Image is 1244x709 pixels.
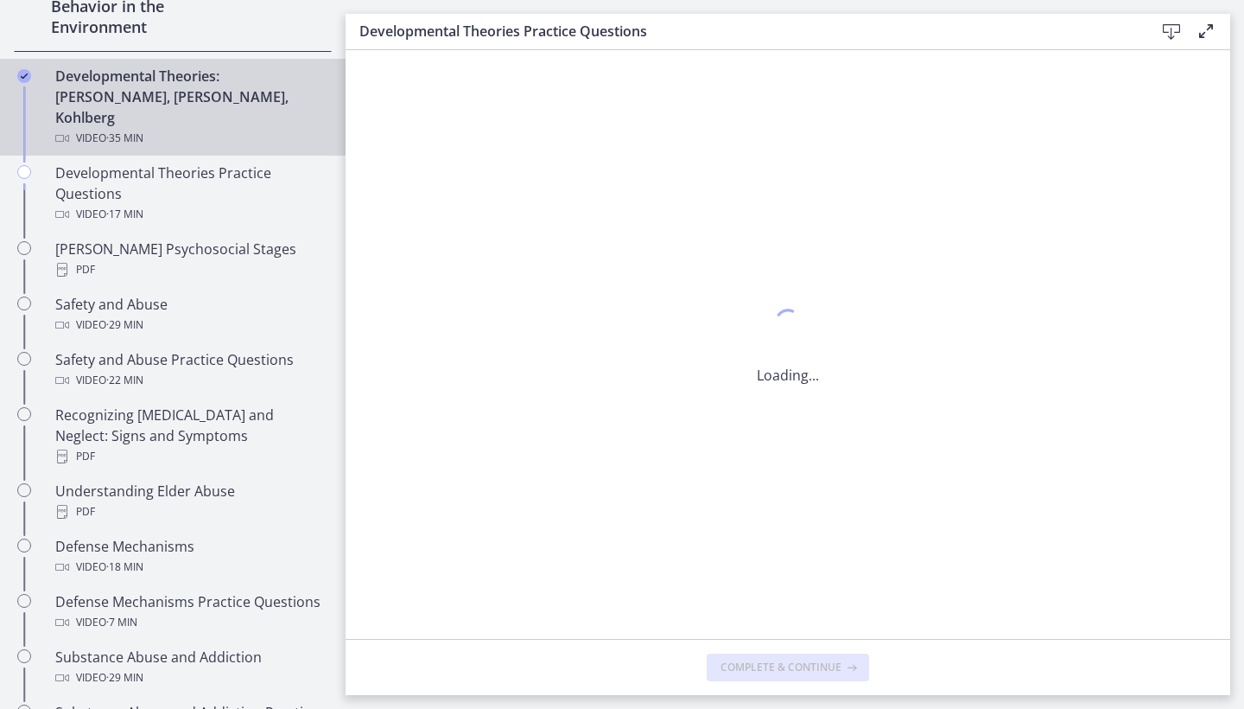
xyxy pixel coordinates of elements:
[55,315,325,335] div: Video
[55,536,325,578] div: Defense Mechanisms
[55,128,325,149] div: Video
[55,647,325,688] div: Substance Abuse and Addiction
[720,661,841,674] span: Complete & continue
[55,259,325,280] div: PDF
[106,315,143,335] span: · 29 min
[55,612,325,633] div: Video
[55,204,325,225] div: Video
[757,365,819,386] p: Loading...
[55,349,325,391] div: Safety and Abuse Practice Questions
[359,21,1127,42] h3: Developmental Theories Practice Questions
[55,557,325,578] div: Video
[55,66,325,149] div: Developmental Theories: [PERSON_NAME], [PERSON_NAME], Kohlberg
[55,239,325,280] div: [PERSON_NAME] Psychosocial Stages
[55,591,325,633] div: Defense Mechanisms Practice Questions
[106,557,143,578] span: · 18 min
[707,654,869,681] button: Complete & continue
[55,446,325,467] div: PDF
[106,204,143,225] span: · 17 min
[55,501,325,522] div: PDF
[55,163,325,225] div: Developmental Theories Practice Questions
[106,370,143,391] span: · 22 min
[757,304,819,344] div: 1
[55,667,325,688] div: Video
[106,612,137,633] span: · 7 min
[55,405,325,467] div: Recognizing [MEDICAL_DATA] and Neglect: Signs and Symptoms
[55,294,325,335] div: Safety and Abuse
[106,128,143,149] span: · 35 min
[106,667,143,688] span: · 29 min
[17,69,31,83] i: Completed
[55,481,325,522] div: Understanding Elder Abuse
[55,370,325,391] div: Video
